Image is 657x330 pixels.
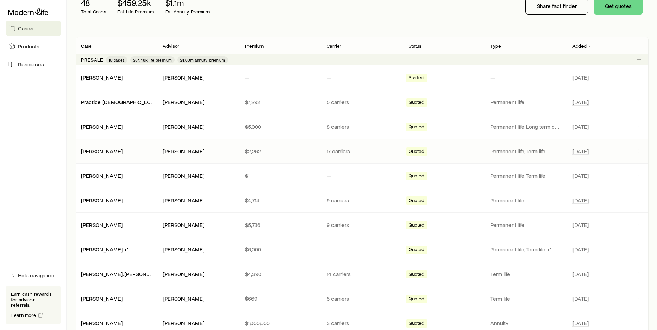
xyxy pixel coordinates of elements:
a: Products [6,39,61,54]
span: Quoted [409,124,425,131]
span: [DATE] [572,246,589,253]
a: [PERSON_NAME] [81,148,123,154]
p: Permanent life, Term life [490,172,561,179]
div: [PERSON_NAME] [163,295,204,302]
div: [PERSON_NAME] [163,271,204,278]
p: Term life [490,295,561,302]
span: [DATE] [572,221,589,228]
a: [PERSON_NAME] [81,320,123,326]
span: Quoted [409,222,425,229]
p: Permanent life [490,197,561,204]
span: Quoted [409,296,425,303]
p: $6,000 [245,246,316,253]
span: 16 cases [109,57,125,63]
span: Hide navigation [18,272,54,279]
p: 17 carriers [327,148,397,155]
p: 5 carriers [327,99,397,106]
span: $1.00m annuity premium [180,57,225,63]
p: Permanent life [490,99,561,106]
span: Quoted [409,173,425,180]
a: [PERSON_NAME] [81,172,123,179]
p: Share fact finder [537,2,577,9]
p: Earn cash rewards for advisor referrals. [11,291,55,308]
p: Total Cases [81,9,106,15]
p: 8 carriers [327,123,397,130]
p: Carrier [327,43,341,49]
a: [PERSON_NAME] [81,197,123,203]
p: — [245,74,316,81]
span: [DATE] [572,99,589,106]
div: [PERSON_NAME] [163,123,204,130]
p: 9 carriers [327,221,397,228]
button: Hide navigation [6,268,61,283]
span: Learn more [11,313,36,318]
span: Products [18,43,39,50]
p: $669 [245,295,316,302]
span: [DATE] [572,197,589,204]
div: [PERSON_NAME] [81,221,123,229]
span: Quoted [409,148,425,156]
p: Permanent life, Term life +1 [490,246,561,253]
div: [PERSON_NAME] [163,148,204,155]
span: Started [409,75,424,82]
p: Permanent life [490,221,561,228]
div: Earn cash rewards for advisor referrals.Learn more [6,286,61,324]
a: Resources [6,57,61,72]
span: [DATE] [572,148,589,155]
a: [PERSON_NAME] [81,295,123,302]
p: Est. Life Premium [117,9,154,15]
span: $81.48k life premium [133,57,172,63]
p: 5 carriers [327,295,397,302]
span: [DATE] [572,172,589,179]
a: [PERSON_NAME], [PERSON_NAME] [81,271,166,277]
p: Added [572,43,587,49]
span: Quoted [409,271,425,278]
span: [DATE] [572,320,589,327]
a: [PERSON_NAME] [81,74,123,81]
p: Permanent life, Long term care (linked benefit) [490,123,561,130]
p: $5,736 [245,221,316,228]
p: 9 carriers [327,197,397,204]
span: Quoted [409,198,425,205]
p: Advisor [163,43,179,49]
p: — [490,74,561,81]
a: [PERSON_NAME] [81,123,123,130]
span: Quoted [409,99,425,107]
p: 3 carriers [327,320,397,327]
span: Resources [18,61,44,68]
span: [DATE] [572,74,589,81]
p: $5,000 [245,123,316,130]
div: [PERSON_NAME] [163,172,204,180]
p: $4,390 [245,271,316,277]
span: Quoted [409,247,425,254]
div: [PERSON_NAME], [PERSON_NAME] [81,271,152,278]
p: $7,292 [245,99,316,106]
div: [PERSON_NAME] [163,221,204,229]
p: $2,262 [245,148,316,155]
p: $1 [245,172,316,179]
p: Permanent life, Term life [490,148,561,155]
div: [PERSON_NAME] [163,246,204,253]
p: Case [81,43,92,49]
span: [DATE] [572,123,589,130]
span: Cases [18,25,33,32]
span: [DATE] [572,295,589,302]
p: Premium [245,43,264,49]
p: $1,000,000 [245,320,316,327]
div: [PERSON_NAME] [163,320,204,327]
div: [PERSON_NAME] [81,172,123,180]
p: 14 carriers [327,271,397,277]
p: — [327,172,397,179]
div: [PERSON_NAME] [81,148,123,155]
a: [PERSON_NAME] +1 [81,246,129,253]
a: Cases [6,21,61,36]
div: [PERSON_NAME] [81,320,123,327]
p: — [327,246,397,253]
p: Term life [490,271,561,277]
span: Quoted [409,320,425,328]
